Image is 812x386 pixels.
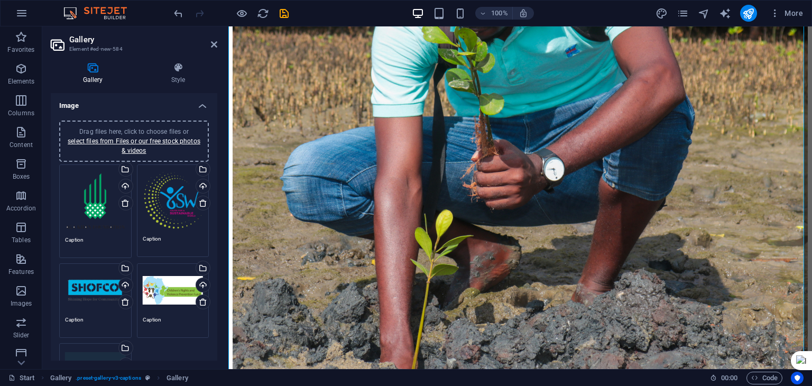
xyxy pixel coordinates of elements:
[69,44,196,54] h3: Element #ed-new-584
[68,128,200,154] span: Drag files here, click to choose files or
[13,331,30,339] p: Slider
[7,45,34,54] p: Favorites
[51,62,139,85] h4: Gallery
[719,7,731,20] i: AI Writer
[143,269,204,311] div: download1-dgUUlUtSF5zj8sDXWWWHYg.png
[12,236,31,244] p: Tables
[256,7,269,20] button: reload
[770,8,803,19] span: More
[728,374,730,382] span: :
[8,77,35,86] p: Elements
[710,372,738,384] h6: Session time
[278,7,290,20] i: Save (Ctrl+S)
[698,7,710,20] i: Navigator
[139,62,217,85] h4: Style
[61,7,140,20] img: Editor Logo
[172,7,184,20] i: Undo: Change gallery images (Ctrl+Z)
[8,109,34,117] p: Columns
[740,5,757,22] button: publish
[719,7,732,20] button: text_generator
[167,372,188,384] span: Click to select. Double-click to edit
[656,7,668,20] i: Design (Ctrl+Alt+Y)
[51,93,217,112] h4: Image
[698,7,710,20] button: navigator
[50,372,72,384] span: Click to select. Double-click to edit
[68,137,200,154] a: select files from Files or our free stock photos & videos
[172,7,184,20] button: undo
[677,7,689,20] button: pages
[6,204,36,213] p: Accordion
[69,35,217,44] h2: Gallery
[677,7,689,20] i: Pages (Ctrl+Alt+S)
[8,268,34,276] p: Features
[746,372,782,384] button: Code
[765,5,807,22] button: More
[13,172,30,181] p: Boxes
[278,7,290,20] button: save
[721,372,737,384] span: 00 00
[145,375,150,381] i: This element is a customizable preset
[751,372,778,384] span: Code
[143,170,204,231] div: YSW-Official-Corprate-Logo-removebg-preview-7jTS2csagwa_rxkbbWDxeg.png
[76,372,141,384] span: . preset-gallery-v3-captions
[65,170,126,232] div: Aga-Khan-Foundation-logo-oNzlnytyf9MMi8Ob_n8qoQ.png
[742,7,754,20] i: Publish
[656,7,668,20] button: design
[65,269,126,311] div: shofco-removebg-preview-U_ILB7_nenmFE6ZAom99WQ.png
[11,299,32,308] p: Images
[475,7,513,20] button: 100%
[50,372,188,384] nav: breadcrumb
[791,372,804,384] button: Usercentrics
[10,141,33,149] p: Content
[257,7,269,20] i: Reload page
[8,372,35,384] a: Click to cancel selection. Double-click to open Pages
[491,7,508,20] h6: 100%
